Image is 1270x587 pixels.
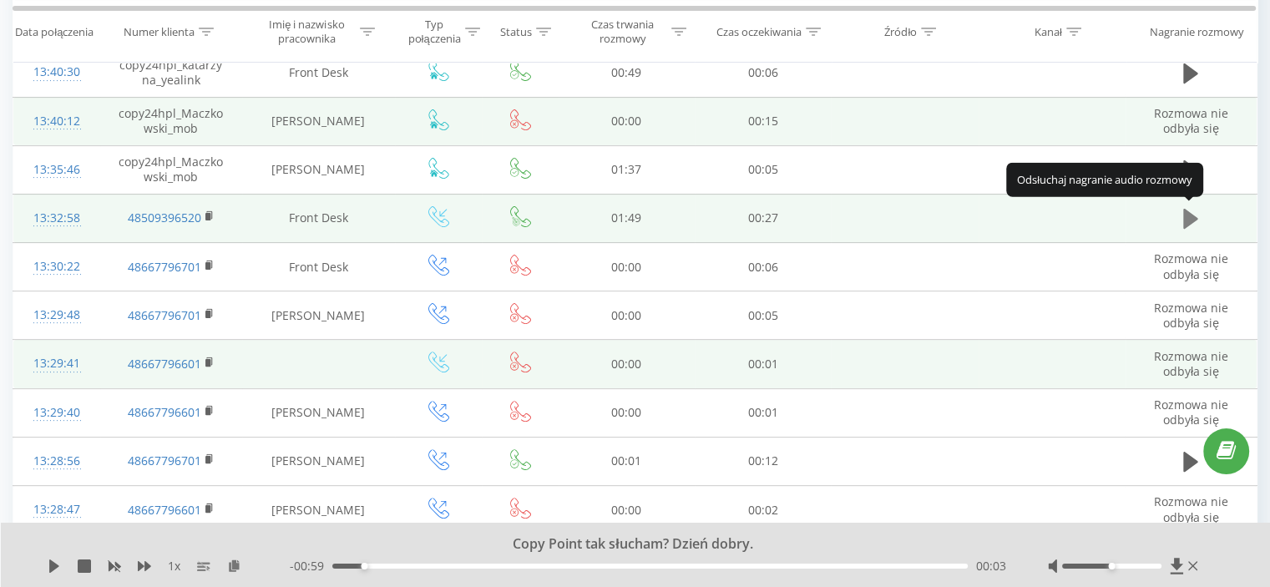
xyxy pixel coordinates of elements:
div: Typ połączenia [407,18,460,46]
td: [PERSON_NAME] [242,486,395,534]
a: 48667796701 [128,453,201,468]
td: [PERSON_NAME] [242,388,395,437]
td: Front Desk [242,48,395,97]
td: 00:27 [695,194,831,242]
div: 13:29:41 [30,347,83,380]
td: Front Desk [242,194,395,242]
div: 13:29:40 [30,397,83,429]
div: 13:28:47 [30,493,83,526]
td: copy24hpl_katarzyna_yealink [100,48,242,97]
td: 00:12 [695,437,831,485]
td: copy24hpl_Maczkowski_mob [100,97,242,145]
div: Data połączenia [15,24,94,38]
div: 13:40:12 [30,105,83,138]
td: [PERSON_NAME] [242,437,395,485]
td: 01:37 [559,145,695,194]
td: 00:01 [559,437,695,485]
div: 13:35:46 [30,154,83,186]
span: - 00:59 [290,558,332,574]
td: 00:00 [559,340,695,388]
td: copy24hpl_Maczkowski_mob [100,145,242,194]
a: 48667796701 [128,259,201,275]
td: 00:00 [559,486,695,534]
div: Numer klienta [124,24,195,38]
div: 13:29:48 [30,299,83,331]
span: Rozmowa nie odbyła się [1154,105,1228,136]
span: Rozmowa nie odbyła się [1154,348,1228,379]
div: 13:32:58 [30,202,83,235]
div: Accessibility label [361,563,367,569]
span: 00:03 [976,558,1006,574]
td: [PERSON_NAME] [242,97,395,145]
td: 00:01 [695,388,831,437]
div: Odsłuchaj nagranie audio rozmowy [1006,163,1203,196]
a: 48509396520 [128,210,201,225]
td: 00:00 [559,97,695,145]
div: 13:40:30 [30,56,83,89]
div: Nagranie rozmowy [1150,24,1244,38]
div: Kanał [1035,24,1062,38]
div: Imię i nazwisko pracownika [258,18,356,46]
a: 48667796601 [128,502,201,518]
div: Czas oczekiwania [716,24,802,38]
div: Czas trwania rozmowy [578,18,667,46]
td: [PERSON_NAME] [242,145,395,194]
td: [PERSON_NAME] [242,291,395,340]
span: Rozmowa nie odbyła się [1154,300,1228,331]
span: Rozmowa nie odbyła się [1154,397,1228,428]
a: 48667796601 [128,404,201,420]
span: Rozmowa nie odbyła się [1154,250,1228,281]
a: 48667796601 [128,356,201,372]
td: 00:49 [559,48,695,97]
td: 00:02 [695,486,831,534]
div: Copy Point tak słucham? Dzień dobry. [163,535,1086,554]
td: 00:05 [695,291,831,340]
td: 00:06 [695,48,831,97]
td: 00:00 [559,388,695,437]
div: 13:28:56 [30,445,83,478]
span: 1 x [168,558,180,574]
td: 00:00 [559,291,695,340]
td: Front Desk [242,243,395,291]
td: 00:15 [695,97,831,145]
div: Źródło [884,24,917,38]
div: Accessibility label [1108,563,1115,569]
td: 00:00 [559,243,695,291]
span: Rozmowa nie odbyła się [1154,493,1228,524]
td: 00:01 [695,340,831,388]
div: 13:30:22 [30,250,83,283]
td: 01:49 [559,194,695,242]
a: 48667796701 [128,307,201,323]
td: 00:06 [695,243,831,291]
td: 00:05 [695,145,831,194]
div: Status [500,24,532,38]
